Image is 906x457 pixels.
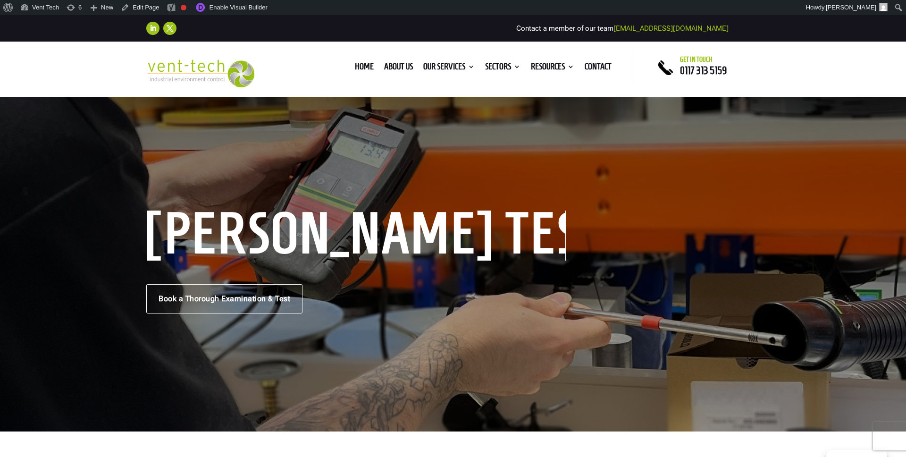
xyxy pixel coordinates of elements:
[423,63,475,74] a: Our Services
[585,63,612,74] a: Contact
[485,63,520,74] a: Sectors
[826,4,876,11] span: [PERSON_NAME]
[163,22,176,35] a: Follow on X
[680,65,727,76] a: 0117 313 5159
[181,5,186,10] div: Focus keyphrase not set
[146,22,159,35] a: Follow on LinkedIn
[146,284,302,313] a: Book a Thorough Examination & Test
[384,63,413,74] a: About us
[146,211,566,261] h1: [PERSON_NAME] Testing
[146,59,254,87] img: 2023-09-27T08_35_16.549ZVENT-TECH---Clear-background
[613,24,729,33] a: [EMAIL_ADDRESS][DOMAIN_NAME]
[680,56,713,63] span: Get in touch
[516,24,729,33] span: Contact a member of our team
[531,63,574,74] a: Resources
[355,63,374,74] a: Home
